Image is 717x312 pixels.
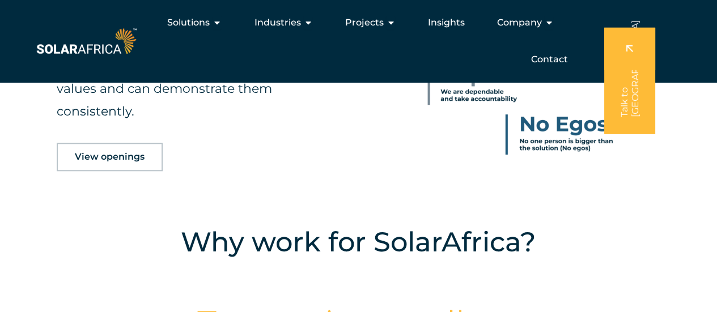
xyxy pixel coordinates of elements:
[254,16,300,29] span: Industries
[167,16,210,29] span: Solutions
[57,13,310,119] span: We hire, review and reward according to our core values. All applicants must ensure they are alig...
[497,16,541,29] span: Company
[531,53,567,66] a: Contact
[139,11,576,71] div: Menu Toggle
[75,152,145,161] span: View openings
[345,16,383,29] span: Projects
[427,16,464,29] a: Insights
[57,143,163,171] a: View openings
[162,222,555,262] h4: Why work for SolarAfrica?
[139,11,576,71] nav: Menu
